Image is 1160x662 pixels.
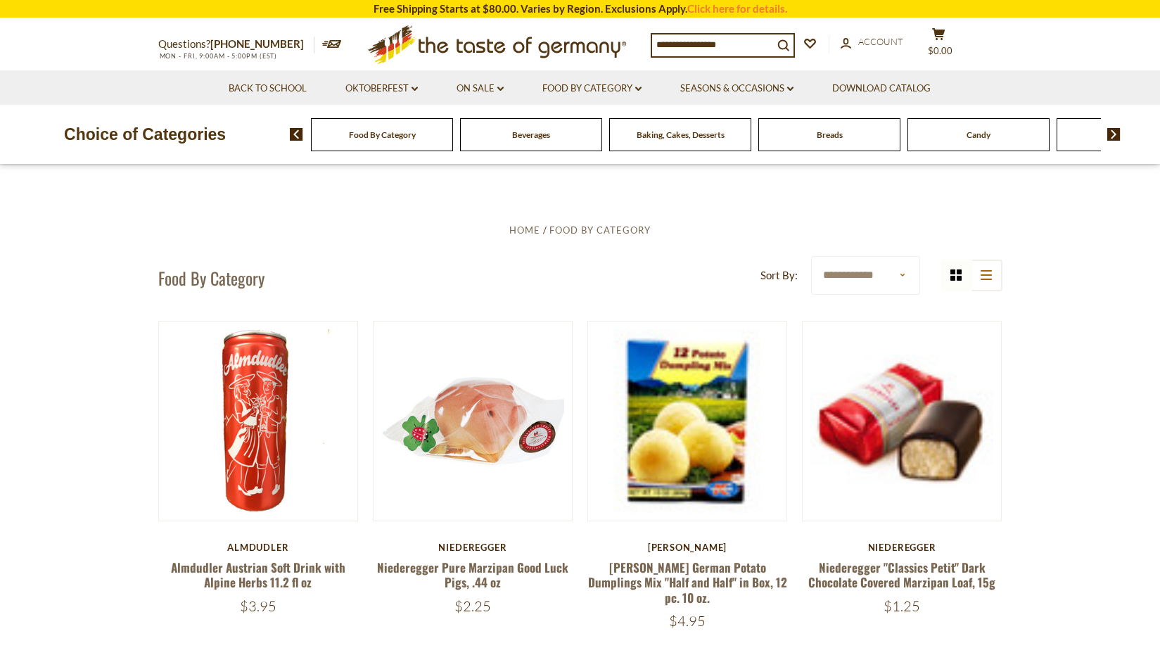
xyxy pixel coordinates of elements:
[374,322,573,521] img: Niederegger Pure Marzipan Good Luck Pigs, .44 oz
[158,35,314,53] p: Questions?
[1107,128,1121,141] img: next arrow
[158,52,278,60] span: MON - FRI, 9:00AM - 5:00PM (EST)
[760,267,798,284] label: Sort By:
[377,559,568,591] a: Niederegger Pure Marzipan Good Luck Pigs, .44 oz
[803,347,1002,495] img: Niederegger "Classics Petit" Dark Chocolate Covered Marzipan Loaf, 15g
[967,129,990,140] a: Candy
[457,81,504,96] a: On Sale
[509,224,540,236] a: Home
[637,129,725,140] a: Baking, Cakes, Desserts
[817,129,843,140] a: Breads
[669,612,706,630] span: $4.95
[549,224,651,236] a: Food By Category
[542,81,642,96] a: Food By Category
[588,559,787,606] a: [PERSON_NAME] German Potato Dumplings Mix "Half and Half" in Box, 12 pc. 10 oz.
[858,36,903,47] span: Account
[687,2,787,15] a: Click here for details.
[832,81,931,96] a: Download Catalog
[808,559,995,591] a: Niederegger "Classics Petit" Dark Chocolate Covered Marzipan Loaf, 15g
[229,81,307,96] a: Back to School
[588,322,787,521] img: Dr. Knoll German Potato Dumplings Mix "Half and Half" in Box, 12 pc. 10 oz.
[884,597,920,615] span: $1.25
[918,27,960,63] button: $0.00
[928,45,952,56] span: $0.00
[159,322,358,521] img: Almdudler Austrian Soft Drink with Alpine Herbs 11.2 fl oz
[373,542,573,553] div: Niederegger
[512,129,550,140] a: Beverages
[841,34,903,50] a: Account
[680,81,793,96] a: Seasons & Occasions
[158,267,264,288] h1: Food By Category
[802,542,1002,553] div: Niederegger
[171,559,345,591] a: Almdudler Austrian Soft Drink with Alpine Herbs 11.2 fl oz
[158,542,359,553] div: Almdudler
[349,129,416,140] a: Food By Category
[290,128,303,141] img: previous arrow
[240,597,276,615] span: $3.95
[587,542,788,553] div: [PERSON_NAME]
[454,597,491,615] span: $2.25
[210,37,304,50] a: [PHONE_NUMBER]
[345,81,418,96] a: Oktoberfest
